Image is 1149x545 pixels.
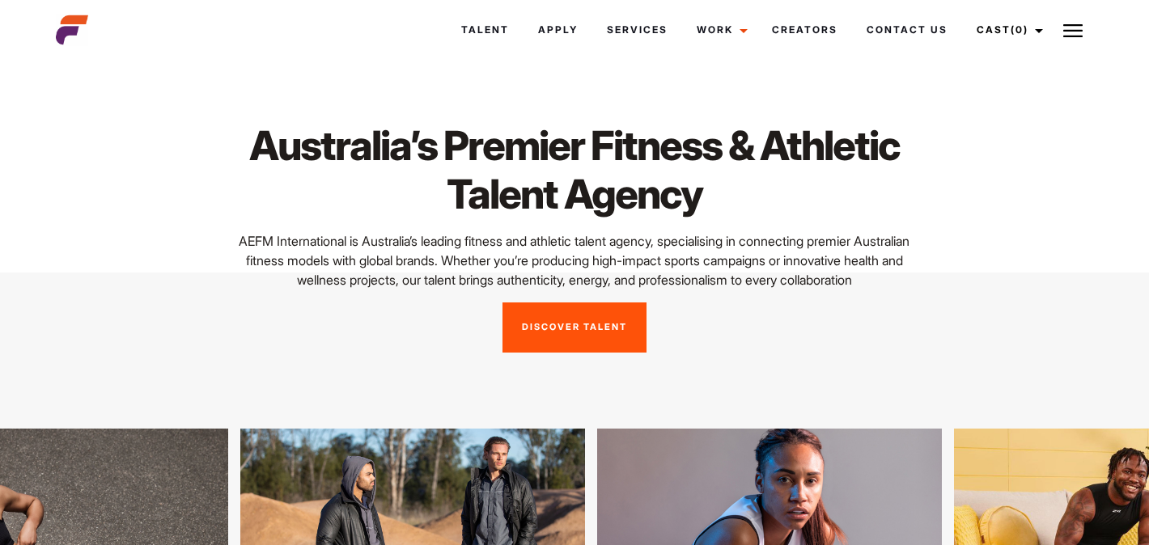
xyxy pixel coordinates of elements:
span: (0) [1011,23,1028,36]
a: Creators [757,8,852,52]
a: Apply [524,8,592,52]
a: Talent [447,8,524,52]
a: Discover Talent [502,302,647,353]
h1: Australia’s Premier Fitness & Athletic Talent Agency [232,121,918,218]
img: Burger icon [1063,21,1083,40]
a: Work [682,8,757,52]
a: Cast(0) [962,8,1053,52]
img: cropped-aefm-brand-fav-22-square.png [56,14,88,46]
a: Contact Us [852,8,962,52]
a: Services [592,8,682,52]
p: AEFM International is Australia’s leading fitness and athletic talent agency, specialising in con... [232,231,918,289]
